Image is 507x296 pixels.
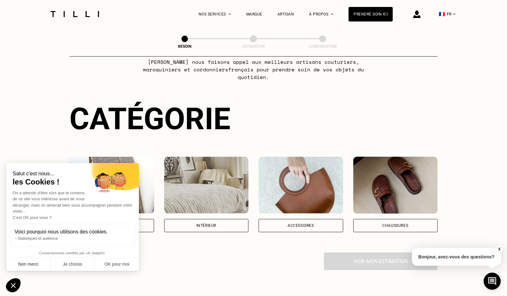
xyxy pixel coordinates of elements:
a: Prendre soin ici [349,7,393,21]
p: Bonjour, avez-vous des questions? [412,248,501,266]
img: Menu déroulant à propos [331,13,333,15]
p: [PERSON_NAME] nous faisons appel aux meilleurs artisans couturiers , maroquiniers et cordonniers ... [128,58,379,81]
img: menu déroulant [453,13,456,15]
div: Estimation [222,44,285,49]
img: Accessoires [259,157,343,214]
div: Accessoires [288,224,314,227]
img: Intérieur [164,157,249,214]
div: Chaussures [382,224,408,227]
div: Besoin [153,44,216,49]
img: Logo du service de couturière Tilli [48,11,101,17]
div: Catégorie [69,101,438,136]
img: icône connexion [413,10,421,18]
div: Confirmation [291,44,354,49]
img: Vêtements [69,157,154,214]
span: 🇫🇷 [439,11,445,17]
img: Chaussures [353,157,438,214]
a: Artisan [277,12,294,16]
a: Marque [246,12,262,16]
button: X [496,246,502,253]
div: Intérieur [196,224,216,227]
img: Menu déroulant [229,13,231,15]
